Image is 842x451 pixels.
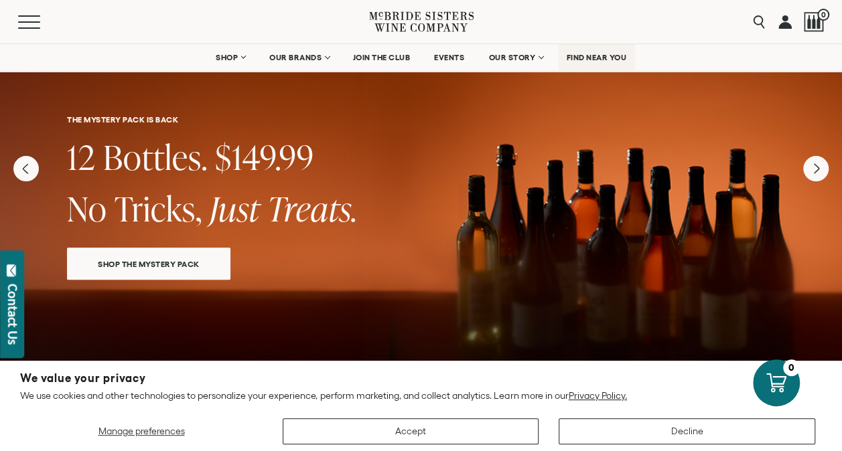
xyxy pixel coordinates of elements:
a: JOIN THE CLUB [344,44,419,71]
span: FIND NEAR YOU [567,53,627,62]
a: FIND NEAR YOU [558,44,636,71]
span: SHOP THE MYSTERY PACK [74,256,223,272]
a: OUR STORY [480,44,551,71]
span: Tricks, [115,185,202,232]
span: $149.99 [215,134,314,180]
button: Manage preferences [20,418,263,444]
div: Contact Us [6,284,19,345]
div: 0 [783,359,800,376]
span: Bottles. [103,134,208,180]
a: SHOP [207,44,254,71]
span: EVENTS [434,53,464,62]
a: SHOP THE MYSTERY PACK [67,248,230,280]
span: No [67,185,107,232]
button: Next [803,156,829,181]
span: OUR STORY [488,53,535,62]
a: Privacy Policy. [569,390,627,401]
h2: We value your privacy [20,373,822,384]
span: JOIN THE CLUB [353,53,411,62]
span: Manage preferences [98,426,184,436]
a: OUR BRANDS [261,44,338,71]
span: Treats. [267,185,358,232]
button: Previous [13,156,39,181]
span: Just [210,185,260,232]
button: Mobile Menu Trigger [18,15,66,29]
a: EVENTS [425,44,473,71]
h6: THE MYSTERY PACK IS BACK [67,115,775,124]
span: SHOP [216,53,238,62]
span: OUR BRANDS [269,53,322,62]
span: 0 [817,9,829,21]
span: 12 [67,134,96,180]
button: Accept [283,418,539,444]
button: Decline [559,418,815,444]
p: We use cookies and other technologies to personalize your experience, perform marketing, and coll... [20,389,822,401]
